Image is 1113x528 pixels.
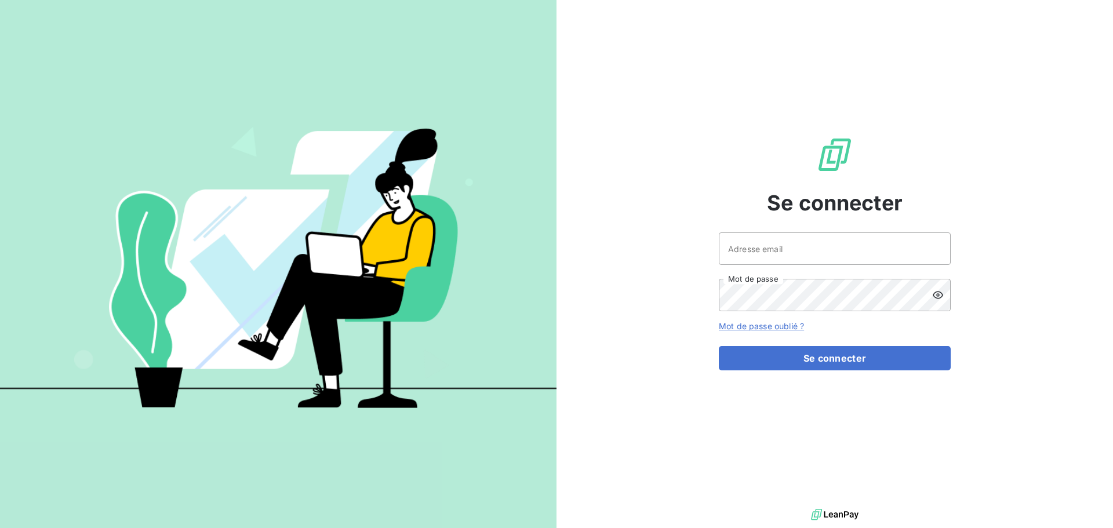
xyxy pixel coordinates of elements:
span: Se connecter [767,187,903,219]
img: logo [811,506,859,523]
img: Logo LeanPay [816,136,853,173]
button: Se connecter [719,346,951,370]
input: placeholder [719,232,951,265]
a: Mot de passe oublié ? [719,321,804,331]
